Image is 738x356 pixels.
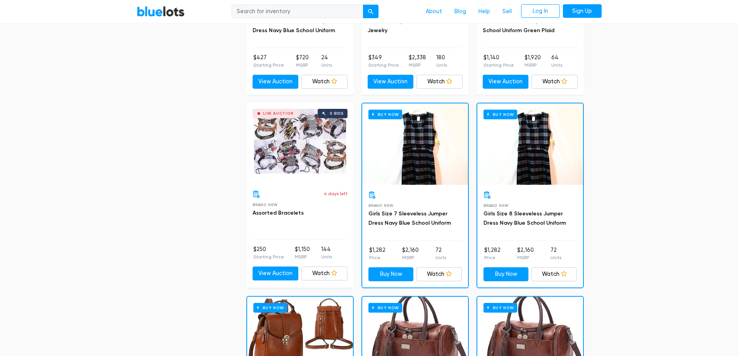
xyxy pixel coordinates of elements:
[368,267,414,281] a: Buy Now
[368,75,414,89] a: View Auction
[232,5,363,19] input: Search for inventory
[550,254,561,261] p: Units
[253,210,304,216] a: Assorted Bracelets
[321,62,332,69] p: Units
[368,203,394,208] span: Brand New
[253,303,287,313] h6: Buy Now
[296,62,309,69] p: MSRP
[521,4,560,18] a: Log In
[324,190,347,197] p: 4 days left
[525,53,541,69] li: $1,920
[435,246,446,261] li: 72
[321,253,332,260] p: Units
[472,4,496,19] a: Help
[368,62,399,69] p: Starting Price
[483,303,517,313] h6: Buy Now
[416,267,462,281] a: Watch
[483,75,529,89] a: View Auction
[416,75,463,89] a: Watch
[563,4,602,18] a: Sign Up
[525,62,541,69] p: MSRP
[295,245,310,261] li: $1,150
[253,267,299,280] a: View Auction
[253,75,299,89] a: View Auction
[435,254,446,261] p: Units
[532,267,577,281] a: Watch
[330,112,344,115] div: 0 bids
[368,110,402,119] h6: Buy Now
[517,254,534,261] p: MSRP
[436,53,447,69] li: 180
[321,245,332,261] li: 144
[483,62,514,69] p: Starting Price
[550,246,561,261] li: 72
[137,6,185,17] a: BlueLots
[253,62,284,69] p: Starting Price
[368,53,399,69] li: $349
[436,62,447,69] p: Units
[551,53,562,69] li: 64
[253,253,284,260] p: Starting Price
[296,53,309,69] li: $720
[484,246,501,261] li: $1,282
[551,62,562,69] p: Units
[253,245,284,261] li: $250
[253,203,278,207] span: Brand New
[321,53,332,69] li: 24
[483,267,529,281] a: Buy Now
[295,253,310,260] p: MSRP
[301,75,347,89] a: Watch
[369,246,385,261] li: $1,282
[402,254,419,261] p: MSRP
[483,210,566,226] a: Girls Size 8 Sleeveless Jumper Dress Navy Blue School Uniform
[420,4,448,19] a: About
[253,53,284,69] li: $427
[448,4,472,19] a: Blog
[246,103,354,184] a: Live Auction 0 bids
[402,246,419,261] li: $2,160
[517,246,534,261] li: $2,160
[368,303,402,313] h6: Buy Now
[532,75,578,89] a: Watch
[409,53,426,69] li: $2,338
[369,254,385,261] p: Price
[301,267,347,280] a: Watch
[409,62,426,69] p: MSRP
[484,254,501,261] p: Price
[483,203,509,208] span: Brand New
[368,210,451,226] a: Girls Size 7 Sleeveless Jumper Dress Navy Blue School Uniform
[496,4,518,19] a: Sell
[362,103,468,185] a: Buy Now
[263,112,294,115] div: Live Auction
[483,110,517,119] h6: Buy Now
[483,53,514,69] li: $1,140
[477,103,583,185] a: Buy Now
